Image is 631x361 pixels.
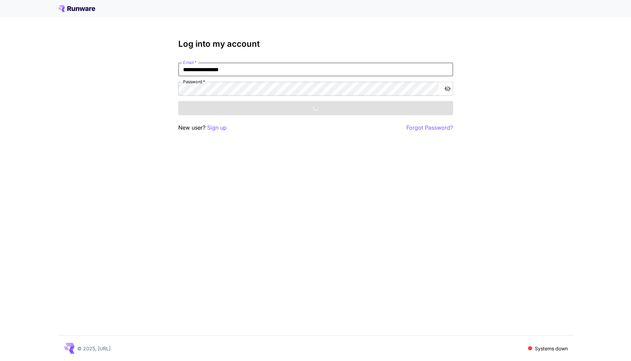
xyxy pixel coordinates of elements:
[178,39,453,49] h3: Log into my account
[441,83,454,95] button: toggle password visibility
[77,345,111,352] p: © 2025, [URL]
[207,123,227,132] button: Sign up
[178,123,227,132] p: New user?
[183,79,205,85] label: Password
[406,123,453,132] button: Forgot Password?
[535,345,568,352] p: Systems down
[183,59,196,65] label: Email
